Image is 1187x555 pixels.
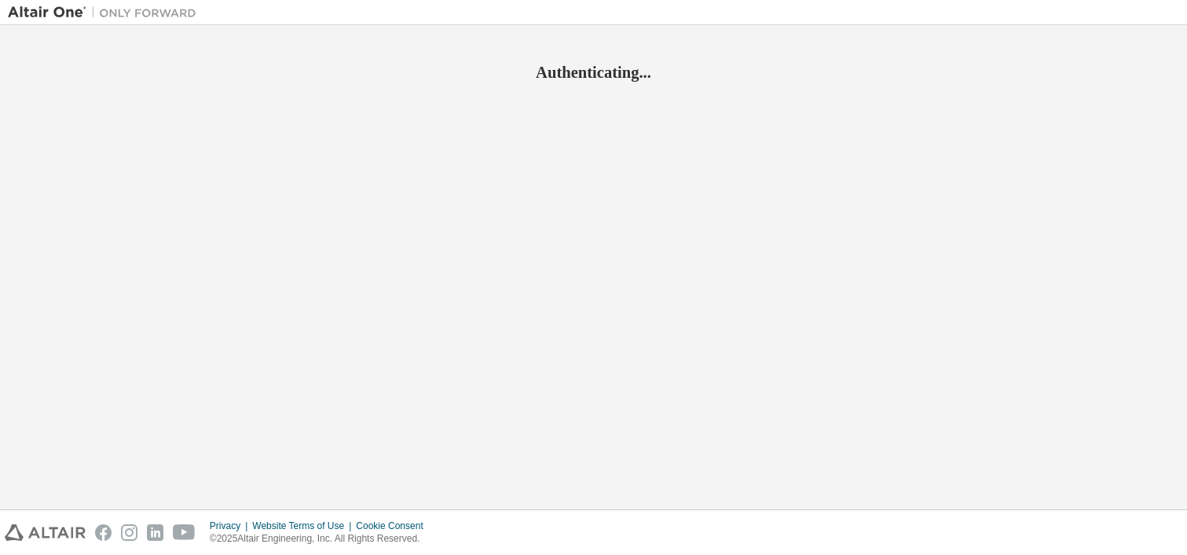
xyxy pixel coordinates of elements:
[121,524,137,541] img: instagram.svg
[252,520,356,532] div: Website Terms of Use
[147,524,163,541] img: linkedin.svg
[8,62,1179,83] h2: Authenticating...
[5,524,86,541] img: altair_logo.svg
[173,524,196,541] img: youtube.svg
[210,532,433,546] p: © 2025 Altair Engineering, Inc. All Rights Reserved.
[8,5,204,20] img: Altair One
[356,520,432,532] div: Cookie Consent
[95,524,112,541] img: facebook.svg
[210,520,252,532] div: Privacy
